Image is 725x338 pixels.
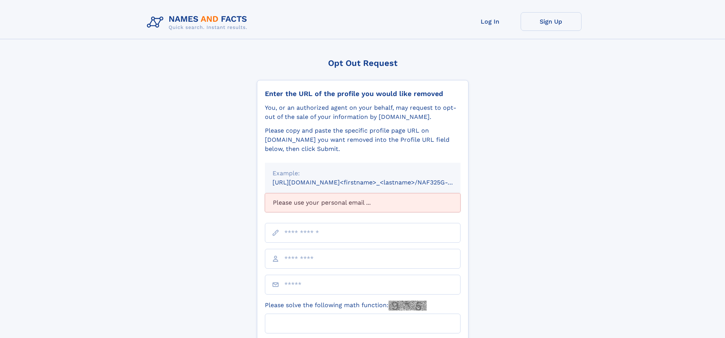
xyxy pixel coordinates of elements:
div: Please use your personal email ... [265,193,460,212]
a: Sign Up [521,12,582,31]
img: Logo Names and Facts [144,12,253,33]
label: Please solve the following math function: [265,301,427,311]
div: You, or an authorized agent on your behalf, may request to opt-out of the sale of your informatio... [265,103,460,122]
div: Please copy and paste the specific profile page URL on [DOMAIN_NAME] you want removed into the Pr... [265,126,460,154]
a: Log In [460,12,521,31]
div: Opt Out Request [257,58,468,68]
div: Enter the URL of the profile you would like removed [265,90,460,98]
div: Example: [272,169,453,178]
small: [URL][DOMAIN_NAME]<firstname>_<lastname>/NAF325G-xxxxxxxx [272,179,475,186]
